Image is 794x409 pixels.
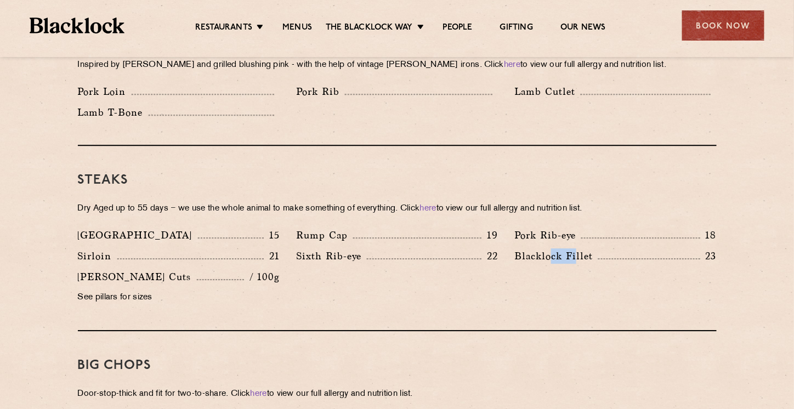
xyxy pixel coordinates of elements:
a: People [443,22,473,35]
p: Lamb Cutlet [514,84,581,99]
a: here [504,61,520,69]
p: Dry Aged up to 55 days − we use the whole animal to make something of everything. Click to view o... [78,201,717,217]
p: Inspired by [PERSON_NAME] and grilled blushing pink - with the help of vintage [PERSON_NAME] iron... [78,58,717,73]
p: Pork Rib-eye [514,228,581,243]
a: Gifting [500,22,533,35]
a: The Blacklock Way [326,22,412,35]
div: Book Now [682,10,764,41]
p: Sirloin [78,248,117,264]
p: Rump Cap [296,228,353,243]
p: Pork Loin [78,84,132,99]
p: / 100g [244,270,280,284]
p: 18 [700,228,717,242]
h3: Big Chops [78,359,717,373]
p: 23 [700,249,717,263]
h3: Steaks [78,173,717,188]
p: 19 [481,228,498,242]
p: See pillars for sizes [78,290,280,305]
p: Lamb T-Bone [78,105,149,120]
p: [PERSON_NAME] Cuts [78,269,197,285]
p: 15 [264,228,280,242]
img: BL_Textured_Logo-footer-cropped.svg [30,18,124,33]
p: 21 [264,249,280,263]
p: Sixth Rib-eye [296,248,367,264]
p: Pork Rib [296,84,345,99]
a: Our News [560,22,606,35]
p: [GEOGRAPHIC_DATA] [78,228,198,243]
a: Menus [282,22,312,35]
p: Door-stop-thick and fit for two-to-share. Click to view our full allergy and nutrition list. [78,387,717,402]
a: here [251,390,267,398]
a: Restaurants [195,22,252,35]
p: 22 [481,249,498,263]
p: Blacklock Fillet [514,248,598,264]
a: here [420,204,436,213]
